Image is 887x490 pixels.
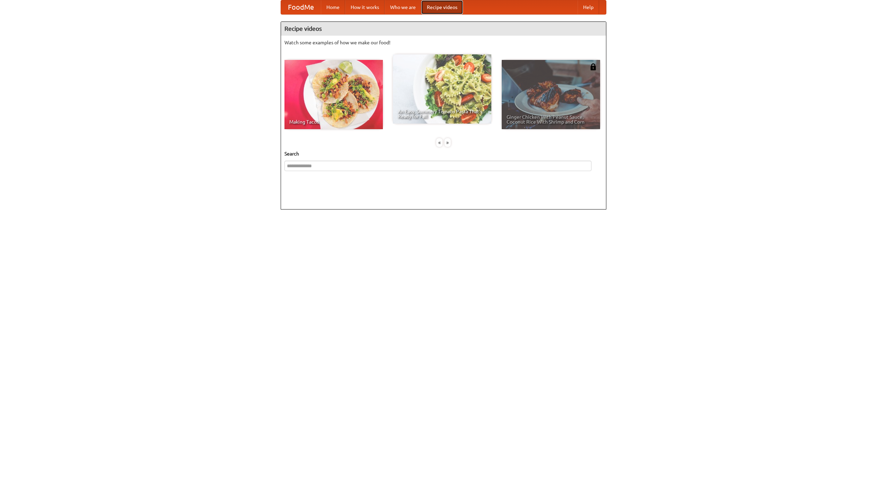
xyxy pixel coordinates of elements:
h5: Search [284,150,603,157]
span: An Easy, Summery Tomato Pasta That's Ready for Fall [398,109,486,119]
div: » [445,138,451,147]
img: 483408.png [590,63,597,70]
a: How it works [345,0,385,14]
a: Recipe videos [421,0,463,14]
a: Home [321,0,345,14]
div: « [436,138,442,147]
a: Help [578,0,599,14]
a: FoodMe [281,0,321,14]
a: Who we are [385,0,421,14]
span: Making Tacos [289,119,378,124]
a: An Easy, Summery Tomato Pasta That's Ready for Fall [393,54,491,124]
a: Making Tacos [284,60,383,129]
h4: Recipe videos [281,22,606,36]
p: Watch some examples of how we make our food! [284,39,603,46]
